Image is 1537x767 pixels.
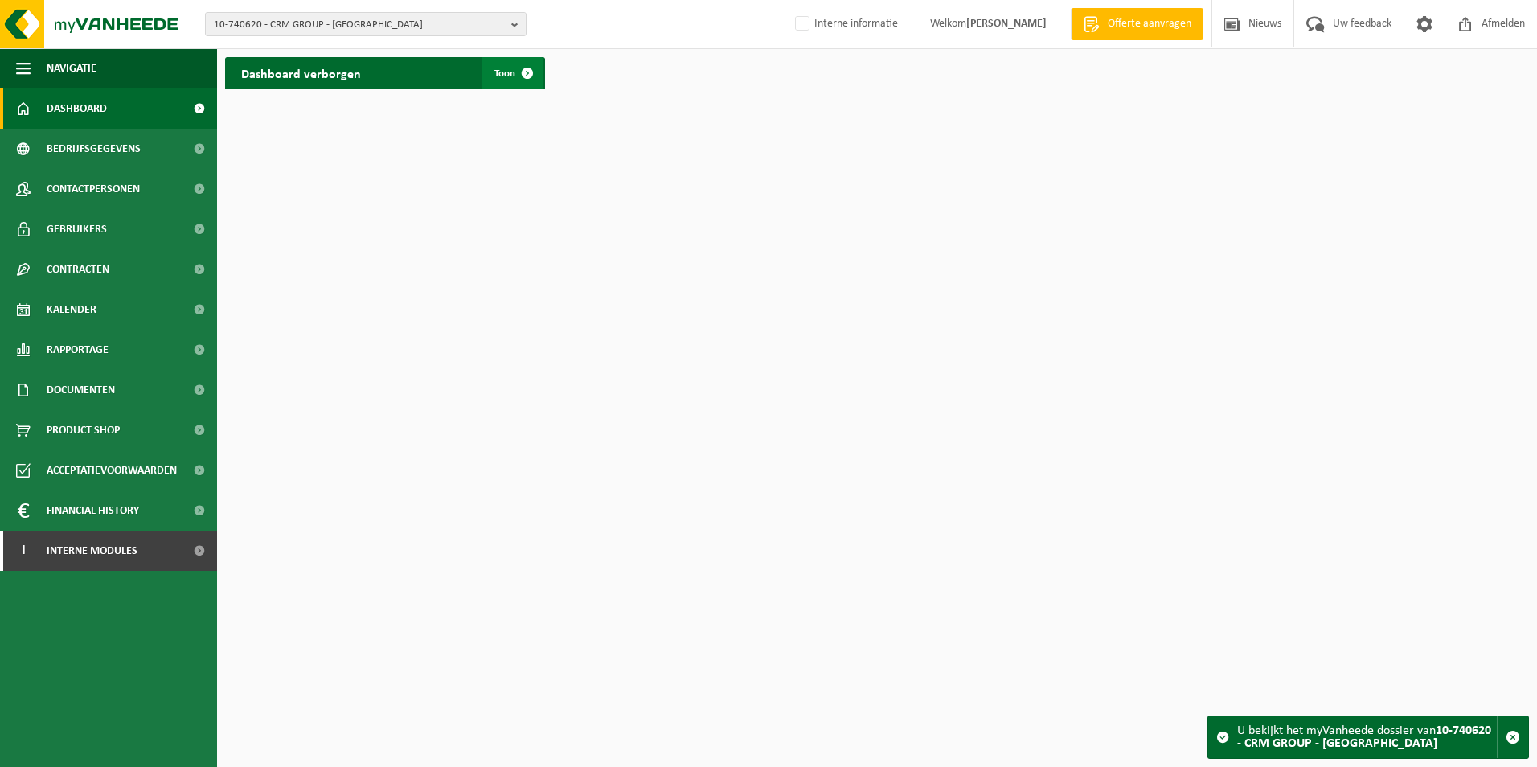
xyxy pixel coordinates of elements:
span: Financial History [47,490,139,531]
span: Dashboard [47,88,107,129]
span: Kalender [47,289,96,330]
span: Gebruikers [47,209,107,249]
a: Toon [482,57,543,89]
span: Bedrijfsgegevens [47,129,141,169]
span: Interne modules [47,531,137,571]
button: 10-740620 - CRM GROUP - [GEOGRAPHIC_DATA] [205,12,527,36]
span: Contactpersonen [47,169,140,209]
span: Acceptatievoorwaarden [47,450,177,490]
label: Interne informatie [792,12,898,36]
span: I [16,531,31,571]
span: Contracten [47,249,109,289]
span: Offerte aanvragen [1104,16,1195,32]
div: U bekijkt het myVanheede dossier van [1237,716,1497,758]
span: Navigatie [47,48,96,88]
strong: 10-740620 - CRM GROUP - [GEOGRAPHIC_DATA] [1237,724,1491,750]
span: Rapportage [47,330,109,370]
h2: Dashboard verborgen [225,57,377,88]
strong: [PERSON_NAME] [966,18,1047,30]
span: Product Shop [47,410,120,450]
span: Documenten [47,370,115,410]
span: Toon [494,68,515,79]
span: 10-740620 - CRM GROUP - [GEOGRAPHIC_DATA] [214,13,505,37]
a: Offerte aanvragen [1071,8,1203,40]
